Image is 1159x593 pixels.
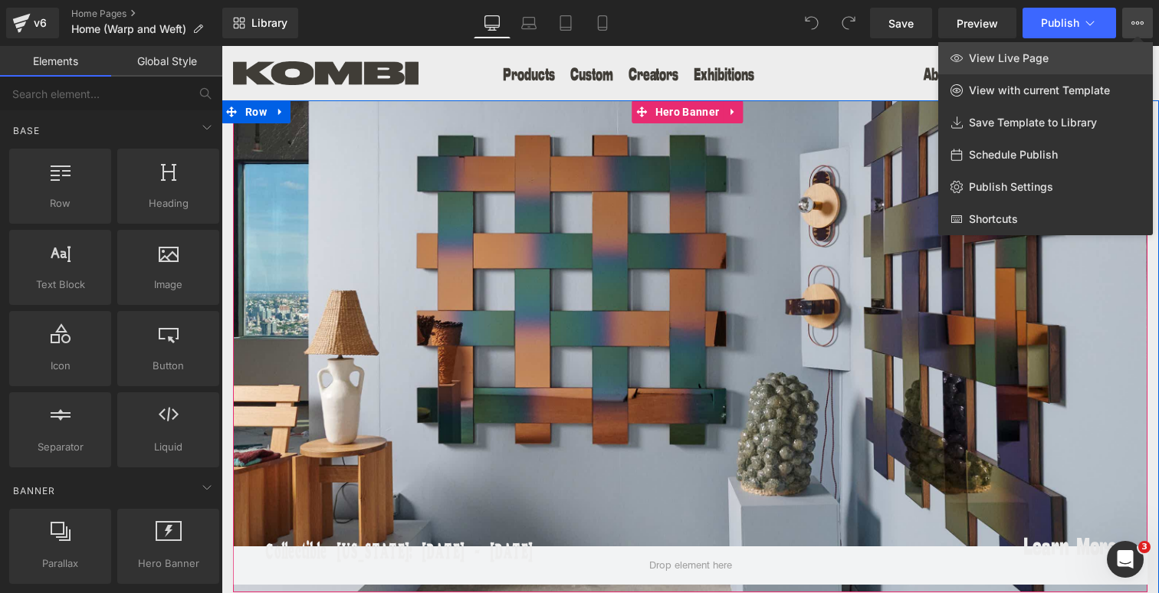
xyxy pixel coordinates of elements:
[1138,541,1151,553] span: 3
[501,54,521,77] a: Expand / Collapse
[14,439,107,455] span: Separator
[14,358,107,374] span: Icon
[111,46,222,77] a: Global Style
[222,8,298,38] a: New Library
[122,555,215,572] span: Hero Banner
[750,19,810,39] a: Account
[42,496,469,519] h1: Collectible [US_STATE]: [DATE] - [DATE]
[430,54,501,77] span: Hero Banner
[969,148,1058,162] span: Schedule Publish
[969,212,1018,226] span: Shortcuts
[1107,541,1144,578] iframe: Intercom live chat
[122,358,215,374] span: Button
[938,8,1016,38] a: Preview
[547,8,584,38] a: Tablet
[14,277,107,293] span: Text Block
[11,15,197,39] img: KOMBI
[122,277,215,293] span: Image
[49,54,69,77] a: Expand / Collapse
[407,19,472,39] a: Creators
[969,180,1053,194] span: Publish Settings
[702,19,750,39] a: About
[11,123,41,138] span: Base
[810,19,866,39] a: Search
[251,16,287,30] span: Library
[71,23,186,35] span: Home (Warp and Weft)
[802,485,895,519] a: Learn More
[6,8,59,38] a: v6
[969,116,1097,129] span: Save Template to Library
[31,13,50,33] div: v6
[474,8,511,38] a: Desktop
[969,51,1049,65] span: View Live Page
[584,8,621,38] a: Mobile
[957,15,998,31] span: Preview
[969,84,1110,97] span: View with current Template
[1041,17,1079,29] span: Publish
[1122,8,1153,38] button: View Live PageView with current TemplateSave Template to LibrarySchedule PublishPublish SettingsS...
[349,19,407,39] a: Custom
[472,19,548,39] a: Exhibitions
[888,15,914,31] span: Save
[796,8,827,38] button: Undo
[1023,8,1116,38] button: Publish
[511,8,547,38] a: Laptop
[20,54,49,77] span: Row
[122,195,215,211] span: Heading
[281,19,333,39] div: Products
[899,21,908,38] span: 0
[14,555,107,572] span: Parallax
[122,439,215,455] span: Liquid
[14,195,107,211] span: Row
[833,8,864,38] button: Redo
[281,19,349,39] a: Products
[866,19,926,39] a: Cart (0)
[71,8,222,20] a: Home Pages
[11,483,57,498] span: Banner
